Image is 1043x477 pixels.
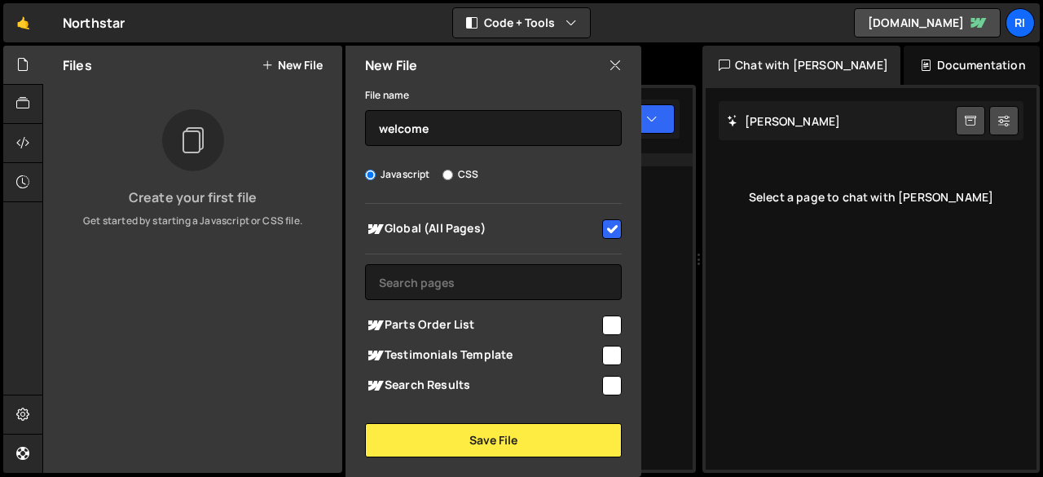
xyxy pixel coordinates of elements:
[365,87,409,104] label: File name
[365,346,600,365] span: Testimonials Template
[262,59,323,72] button: New File
[63,56,92,74] h2: Files
[1006,8,1035,38] a: Ri
[365,56,417,74] h2: New File
[719,165,1023,230] div: Select a page to chat with [PERSON_NAME]
[453,8,590,38] button: Code + Tools
[365,316,600,335] span: Parts Order List
[365,170,376,180] input: Javascript
[365,219,600,239] span: Global (All Pages)
[904,46,1040,85] div: Documentation
[365,423,622,457] button: Save File
[365,110,622,146] input: Name
[365,166,430,183] label: Javascript
[854,8,1001,38] a: [DOMAIN_NAME]
[56,214,329,228] p: Get started by starting a Javascript or CSS file.
[702,46,900,85] div: Chat with [PERSON_NAME]
[63,13,125,33] div: Northstar
[3,3,43,42] a: 🤙
[727,113,840,129] h2: [PERSON_NAME]
[56,191,329,204] h3: Create your first file
[442,166,478,183] label: CSS
[365,376,600,395] span: Search Results
[442,170,453,180] input: CSS
[365,264,622,300] input: Search pages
